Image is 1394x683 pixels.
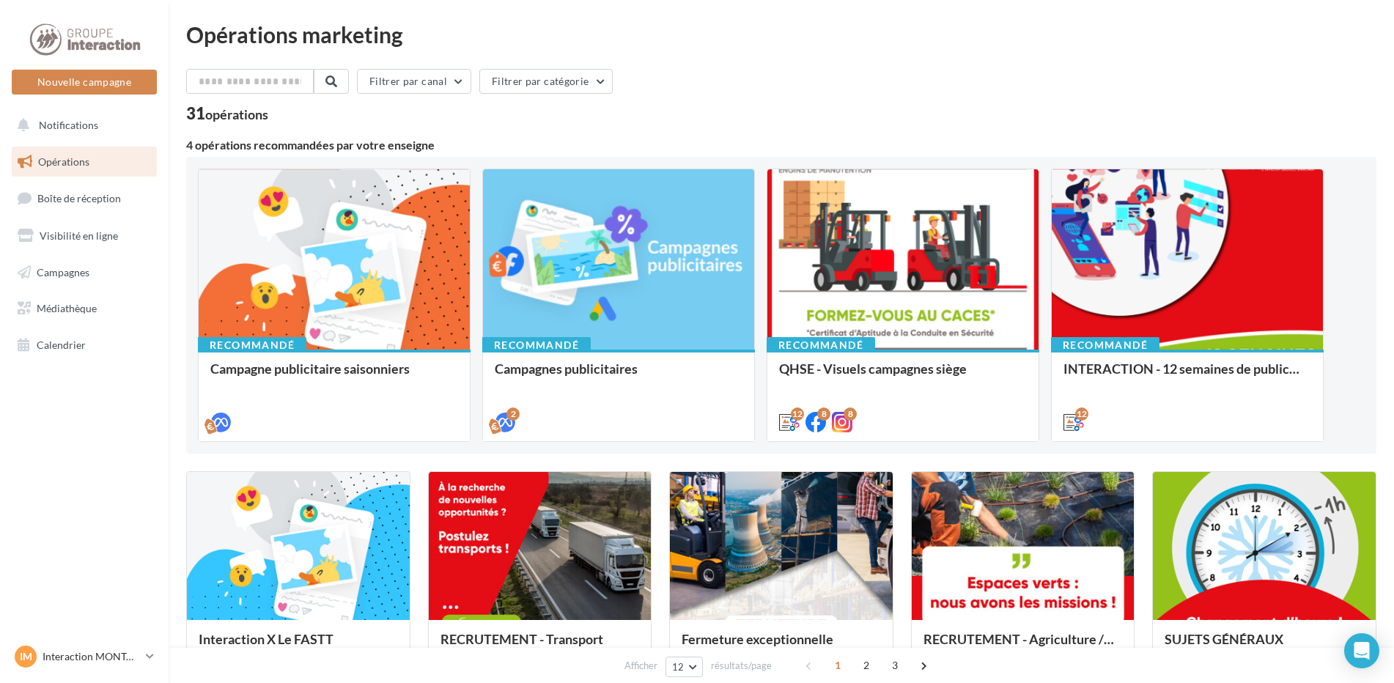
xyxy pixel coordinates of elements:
[9,147,160,177] a: Opérations
[205,108,268,121] div: opérations
[923,632,1123,661] div: RECRUTEMENT - Agriculture / Espaces verts
[817,407,830,421] div: 8
[9,182,160,214] a: Boîte de réception
[506,407,520,421] div: 2
[479,69,613,94] button: Filtrer par catégorie
[40,229,118,242] span: Visibilité en ligne
[495,361,742,391] div: Campagnes publicitaires
[357,69,471,94] button: Filtrer par canal
[12,70,157,95] button: Nouvelle campagne
[9,221,160,251] a: Visibilité en ligne
[198,337,306,353] div: Recommandé
[791,407,804,421] div: 12
[767,337,875,353] div: Recommandé
[9,257,160,288] a: Campagnes
[672,661,685,673] span: 12
[43,649,140,664] p: Interaction MONTAIGU
[9,293,160,324] a: Médiathèque
[39,119,98,131] span: Notifications
[682,632,881,661] div: Fermeture exceptionnelle
[826,654,849,677] span: 1
[199,632,398,661] div: Interaction X Le FASTT
[711,659,772,673] span: résultats/page
[624,659,657,673] span: Afficher
[37,192,121,204] span: Boîte de réception
[12,643,157,671] a: IM Interaction MONTAIGU
[210,361,458,391] div: Campagne publicitaire saisonniers
[186,23,1376,45] div: Opérations marketing
[37,302,97,314] span: Médiathèque
[1344,633,1379,668] div: Open Intercom Messenger
[665,657,703,677] button: 12
[9,110,154,141] button: Notifications
[1165,632,1364,661] div: SUJETS GÉNÉRAUX
[855,654,878,677] span: 2
[186,139,1376,151] div: 4 opérations recommandées par votre enseigne
[779,361,1027,391] div: QHSE - Visuels campagnes siège
[37,265,89,278] span: Campagnes
[1051,337,1159,353] div: Recommandé
[37,339,86,351] span: Calendrier
[1063,361,1311,391] div: INTERACTION - 12 semaines de publication
[883,654,907,677] span: 3
[9,330,160,361] a: Calendrier
[844,407,857,421] div: 8
[20,649,32,664] span: IM
[440,632,640,661] div: RECRUTEMENT - Transport
[186,106,268,122] div: 31
[38,155,89,168] span: Opérations
[482,337,591,353] div: Recommandé
[1075,407,1088,421] div: 12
